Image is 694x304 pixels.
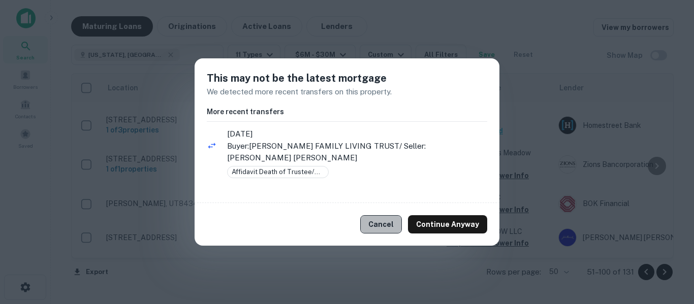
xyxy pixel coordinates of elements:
[207,86,487,98] p: We detected more recent transfers on this property.
[408,215,487,233] button: Continue Anyway
[643,223,694,272] iframe: Chat Widget
[227,128,487,140] span: [DATE]
[227,166,329,178] div: Affidavit Death of Trustee/Successor Trustee
[207,106,487,117] h6: More recent transfers
[360,215,402,233] button: Cancel
[227,140,487,164] p: Buyer: [PERSON_NAME] FAMILY LIVING TRUST / Seller: [PERSON_NAME] [PERSON_NAME]
[207,71,487,86] h5: This may not be the latest mortgage
[228,167,328,177] span: Affidavit Death of Trustee/Successor Trustee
